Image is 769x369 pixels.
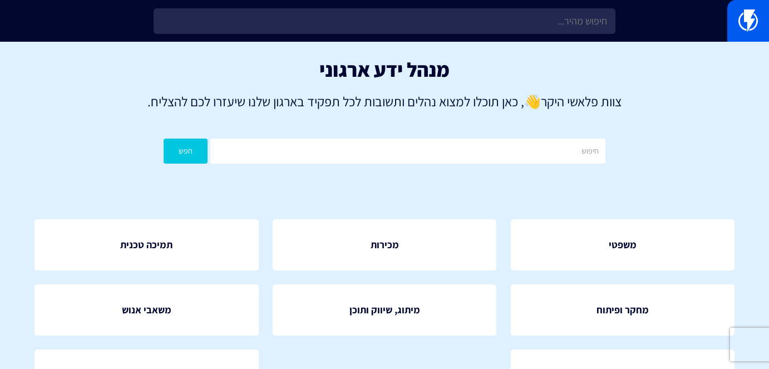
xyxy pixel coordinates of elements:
span: מכירות [371,238,399,252]
strong: 👋 [524,92,541,110]
a: מיתוג, שיווק ותוכן [273,284,497,336]
a: משפטי [511,219,735,270]
input: חיפוש [210,139,605,164]
button: חפש [164,139,208,164]
a: מכירות [273,219,497,270]
span: משפטי [609,238,637,252]
span: משאבי אנוש [122,303,171,317]
input: חיפוש מהיר... [154,8,615,34]
a: משאבי אנוש [34,284,259,336]
a: תמיכה טכנית [34,219,259,270]
h1: מנהל ידע ארגוני [17,58,752,81]
a: מחקר ופיתוח [511,284,735,336]
span: תמיכה טכנית [120,238,172,252]
p: צוות פלאשי היקר , כאן תוכלו למצוא נהלים ותשובות לכל תפקיד בארגון שלנו שיעזרו לכם להצליח. [17,92,752,111]
span: מיתוג, שיווק ותוכן [349,303,420,317]
span: מחקר ופיתוח [597,303,649,317]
